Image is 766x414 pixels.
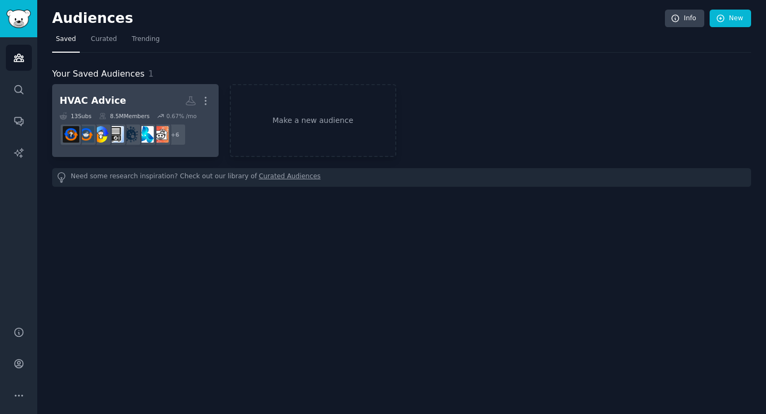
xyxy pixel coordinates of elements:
[60,112,91,120] div: 13 Sub s
[56,35,76,44] span: Saved
[52,168,751,187] div: Need some research inspiration? Check out our library of
[87,31,121,53] a: Curated
[164,123,186,146] div: + 6
[230,84,396,157] a: Make a new audience
[148,69,154,79] span: 1
[137,126,154,143] img: IndoorAirQuality
[128,31,163,53] a: Trending
[78,126,94,143] img: HVAC
[152,126,169,143] img: HomeMaintenance
[166,112,197,120] div: 0.67 % /mo
[710,10,751,28] a: New
[259,172,321,183] a: Curated Audiences
[52,68,145,81] span: Your Saved Audiences
[52,10,665,27] h2: Audiences
[52,84,219,157] a: HVAC Advice13Subs8.5MMembers0.67% /mo+6HomeMaintenanceIndoorAirQualityMoldDehumidifiersAirConditi...
[6,10,31,28] img: GummySearch logo
[132,35,160,44] span: Trending
[93,126,109,143] img: AirConditioners
[91,35,117,44] span: Curated
[52,31,80,53] a: Saved
[99,112,149,120] div: 8.5M Members
[122,126,139,143] img: Mold
[665,10,704,28] a: Info
[60,94,126,107] div: HVAC Advice
[107,126,124,143] img: Dehumidifiers
[63,126,79,143] img: hvacadvice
